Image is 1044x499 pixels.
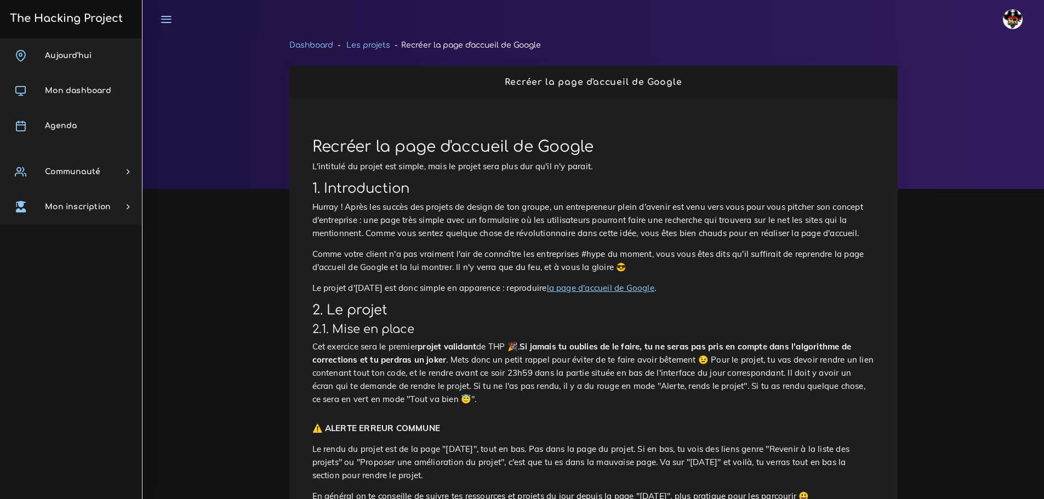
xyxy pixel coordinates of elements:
[346,41,390,49] a: Les projets
[312,302,875,318] h2: 2. Le projet
[1003,9,1023,29] img: avatar
[45,87,111,95] span: Mon dashboard
[312,248,875,274] p: Comme votre client n'a pas vraiment l'air de connaître les entreprises #hype du moment, vous vous...
[7,13,123,25] h3: The Hacking Project
[312,341,851,365] strong: Si jamais tu oublies de le faire, tu ne seras pas pris en compte dans l'algorithme de corrections...
[312,138,875,157] h1: Recréer la page d'accueil de Google
[289,41,333,49] a: Dashboard
[45,51,92,60] span: Aujourd'hui
[312,160,875,173] p: L'intitulé du projet est simple, mais le projet sera plus dur qu'il n'y parait.
[390,38,541,52] li: Recréer la page d'accueil de Google
[45,122,77,130] span: Agenda
[312,323,875,336] h3: 2.1. Mise en place
[45,168,100,176] span: Communauté
[301,77,886,88] h2: Recréer la page d'accueil de Google
[547,283,654,293] a: la page d'accueil de Google
[312,443,875,482] p: Le rendu du projet est de la page "[DATE]", tout en bas. Pas dans la page du projet. Si en bas, t...
[45,203,111,211] span: Mon inscription
[312,181,875,197] h2: 1. Introduction
[418,341,476,352] strong: projet validant
[312,423,441,433] strong: ⚠️ ALERTE ERREUR COMMUNE
[312,200,875,240] p: Hurray ! Après les succès des projets de design de ton groupe, un entrepreneur plein d'avenir est...
[312,340,875,406] p: Cet exercice sera le premier de THP 🎉. . Mets donc un petit rappel pour éviter de te faire avoir ...
[312,282,875,295] p: Le projet d'[DATE] est donc simple en apparence : reproduire .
